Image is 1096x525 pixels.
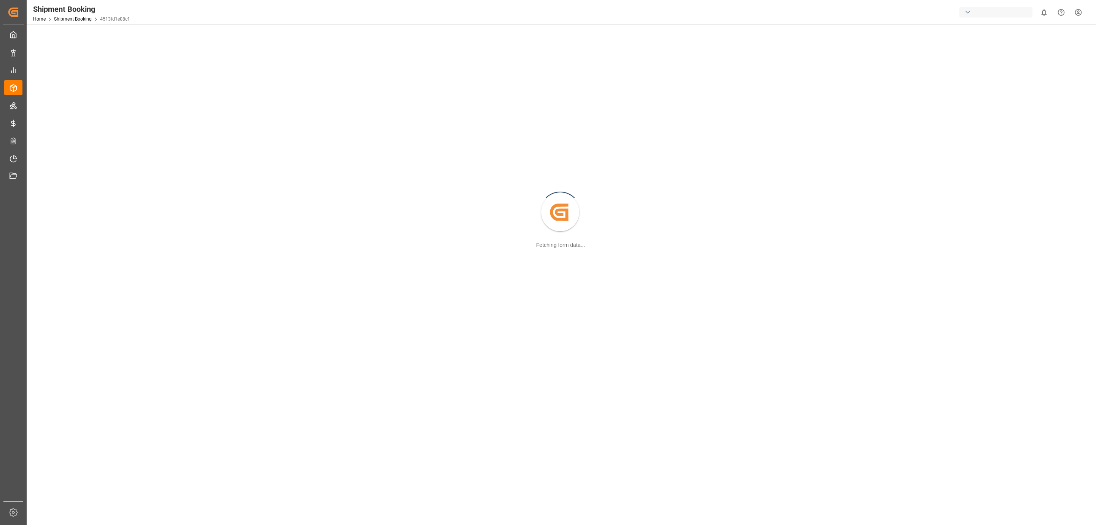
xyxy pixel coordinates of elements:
[33,3,129,15] div: Shipment Booking
[1053,4,1070,21] button: Help Center
[33,16,46,22] a: Home
[54,16,92,22] a: Shipment Booking
[536,241,585,249] div: Fetching form data...
[1035,4,1053,21] button: show 0 new notifications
